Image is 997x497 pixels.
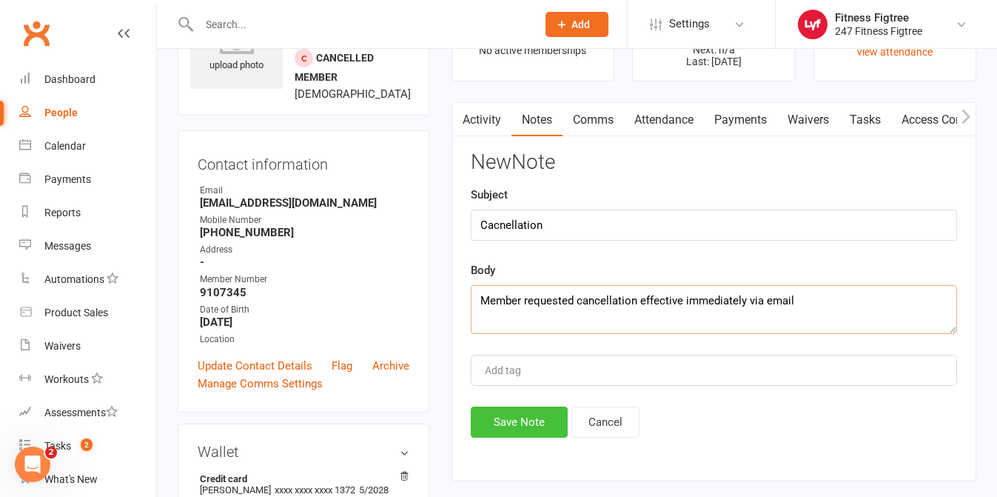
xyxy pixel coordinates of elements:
a: What's New [19,463,156,496]
a: Clubworx [18,15,55,52]
button: Add [546,12,608,37]
span: Add [571,19,590,30]
a: Calendar [19,130,156,163]
div: Automations [44,273,104,285]
div: Messages [44,240,91,252]
div: Dashboard [44,73,95,85]
a: view attendance [857,46,933,58]
a: Notes [511,103,563,137]
div: Member Number [200,273,409,287]
h3: Wallet [198,444,409,460]
input: Search... [195,14,526,35]
div: Calendar [44,140,86,152]
a: Tasks 2 [19,430,156,463]
strong: [DATE] [200,316,409,329]
a: Waivers [777,103,839,137]
button: Cancel [571,407,640,438]
a: Dashboard [19,63,156,96]
h3: Contact information [198,150,409,173]
div: People [44,107,78,119]
a: Payments [19,163,156,196]
strong: [PHONE_NUMBER] [200,226,409,239]
a: Attendance [624,103,704,137]
textarea: Member requested cancellation effective immediately via email [471,285,957,334]
a: Automations [19,263,156,296]
a: Product Sales [19,296,156,330]
span: xxxx xxxx xxxx 1372 [275,484,355,496]
a: Comms [563,103,624,137]
input: Add tag [483,361,535,379]
label: Body [471,261,495,279]
p: Next: n/a Last: [DATE] [646,44,781,67]
a: Manage Comms Settings [198,375,323,393]
span: 5/2028 [359,484,389,496]
a: Workouts [19,363,156,396]
span: 2 [45,447,57,458]
a: Waivers [19,330,156,363]
a: Flag [332,357,352,375]
div: Reports [44,207,81,219]
div: Product Sales [44,307,108,318]
div: Fitness Figtree [835,11,922,24]
div: Mobile Number [200,213,409,227]
div: Date of Birth [200,303,409,317]
input: optional [471,210,957,241]
div: Waivers [44,340,81,352]
div: Workouts [44,373,89,385]
img: thumb_image1753610192.png [798,10,828,39]
h3: New Note [471,151,957,174]
div: What's New [44,473,98,485]
iframe: Intercom live chat [15,447,50,482]
div: Payments [44,173,91,185]
a: Tasks [839,103,891,137]
strong: Credit card [200,473,402,484]
strong: 9107345 [200,286,409,299]
div: 247 Fitness Figtree [835,24,922,38]
strong: [EMAIL_ADDRESS][DOMAIN_NAME] [200,196,409,210]
a: Activity [452,103,511,137]
a: Reports [19,196,156,230]
span: Cancelled member [295,52,374,83]
span: No active memberships [479,44,586,56]
div: Address [200,243,409,257]
button: Save Note [471,407,568,438]
span: Settings [669,7,710,41]
a: Archive [372,357,409,375]
div: Location [200,333,409,347]
div: Tasks [44,440,71,452]
span: [DEMOGRAPHIC_DATA] [295,87,411,101]
a: People [19,96,156,130]
label: Subject [471,186,508,204]
a: Access Control [891,103,990,137]
a: Messages [19,230,156,263]
span: 2 [81,438,93,451]
div: Email [200,184,409,198]
a: Update Contact Details [198,357,312,375]
strong: - [200,256,409,269]
a: Payments [704,103,777,137]
div: Assessments [44,407,118,418]
a: Assessments [19,396,156,430]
